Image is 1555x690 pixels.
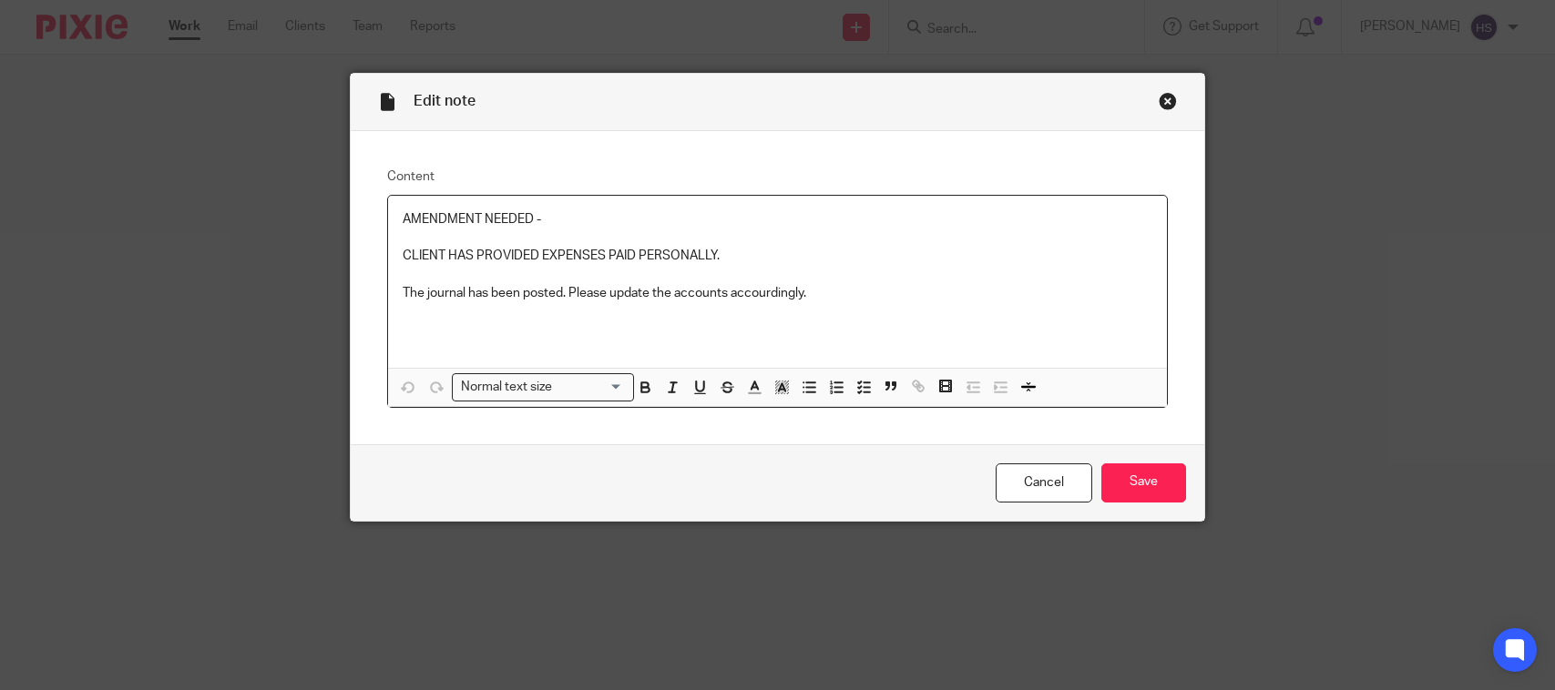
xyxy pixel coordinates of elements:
div: Search for option [452,373,634,401]
input: Save [1101,463,1186,502]
span: Edit note [414,94,476,108]
p: CLIENT HAS PROVIDED EXPENSES PAID PERSONALLY. [403,247,1152,265]
p: AMENDMENT NEEDED - [403,210,1152,228]
a: Cancel [996,463,1092,502]
p: The journal has been posted. Please update the accounts accourdingly. [403,284,1152,302]
label: Content [387,167,1168,186]
div: Close this dialog window [1159,92,1177,110]
input: Search for option [558,378,623,397]
span: Normal text size [456,378,556,397]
